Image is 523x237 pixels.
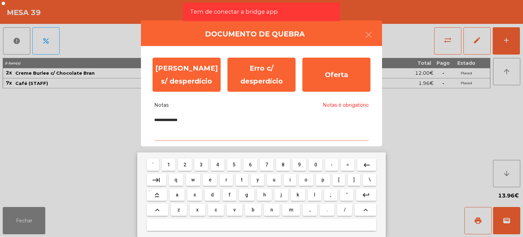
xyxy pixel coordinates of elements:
span: - [331,162,333,167]
button: s [187,189,202,201]
button: e [203,174,217,186]
button: w [186,174,201,186]
span: ` [152,162,154,167]
span: s [193,192,196,197]
span: k [297,192,299,197]
mat-icon: keyboard_arrow_up [153,206,161,214]
span: a [176,192,178,197]
span: Notas [154,101,169,110]
mat-icon: keyboard_arrow_up [362,206,370,214]
button: = [341,159,354,171]
div: Erro c/ desperdício [227,58,296,92]
button: u [267,174,281,186]
button: [ [333,174,345,186]
mat-icon: keyboard_backspace [363,161,371,169]
button: j [274,189,288,201]
span: y [256,177,259,182]
button: d [205,189,220,201]
button: o [299,174,313,186]
button: ` [147,159,159,171]
span: o [304,177,307,182]
span: i [289,177,291,182]
span: ' [346,192,347,197]
span: e [209,177,211,182]
span: j [281,192,282,197]
mat-icon: keyboard_capslock [153,191,161,199]
button: . [320,204,334,216]
span: n [270,207,273,212]
span: b [252,207,254,212]
button: / [337,204,352,216]
button: ] [348,174,360,186]
span: . [327,207,328,212]
span: w [191,177,195,182]
span: 4 [216,162,219,167]
button: m [282,204,300,216]
button: p [316,174,330,186]
span: q [174,177,177,182]
span: Notas é obrigatório [323,101,369,110]
span: 3 [200,162,203,167]
span: 9 [298,162,301,167]
span: d [211,192,214,197]
span: 6 [249,162,252,167]
span: f [229,192,231,197]
div: [PERSON_NAME] s/ desperdício [153,58,221,92]
span: u [273,177,275,182]
span: z [177,207,180,212]
button: y [251,174,265,186]
button: z [171,204,187,216]
button: 1 [162,159,175,171]
span: Tem de conectar a bridge app [190,8,278,16]
span: [ [338,177,339,182]
span: p [321,177,324,182]
button: ; [324,189,337,201]
span: 1 [167,162,170,167]
span: \ [369,177,371,182]
button: 2 [178,159,192,171]
span: ] [353,177,355,182]
span: c [215,207,217,212]
span: x [196,207,199,212]
button: g [239,189,254,201]
button: 7 [260,159,273,171]
button: n [264,204,280,216]
span: / [344,207,346,212]
span: l [314,192,315,197]
span: ; [330,192,331,197]
button: 3 [194,159,208,171]
span: 5 [233,162,235,167]
button: q [169,174,183,186]
div: Oferta [302,58,370,92]
button: - [325,159,338,171]
button: c [208,204,224,216]
button: \ [363,174,376,186]
span: 8 [282,162,284,167]
span: 2 [184,162,186,167]
button: f [223,189,236,201]
span: t [241,177,242,182]
mat-icon: keyboard_return [362,191,370,199]
span: 0 [314,162,317,167]
span: h [263,192,266,197]
span: 7 [265,162,268,167]
button: k [291,189,305,201]
button: v [227,204,242,216]
button: 6 [243,159,257,171]
span: r [225,177,227,182]
h4: Documento de quebra [205,29,305,39]
button: t [236,174,248,186]
button: 8 [276,159,290,171]
button: , [303,204,317,216]
span: m [289,207,294,212]
span: v [233,207,236,212]
button: a [170,189,184,201]
button: 4 [211,159,224,171]
button: r [220,174,233,186]
button: 5 [227,159,241,171]
span: = [346,162,349,167]
button: i [284,174,296,186]
button: ' [340,189,353,201]
span: g [245,192,248,197]
button: x [190,204,205,216]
